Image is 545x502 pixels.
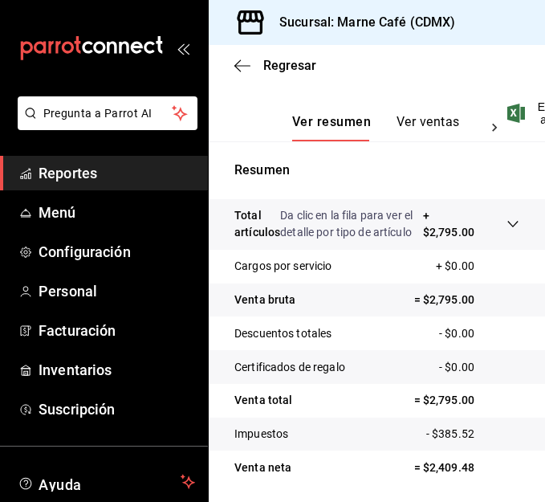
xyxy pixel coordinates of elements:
p: Descuentos totales [234,325,331,342]
p: Venta bruta [234,292,295,308]
button: Regresar [234,58,316,73]
a: Pregunta a Parrot AI [11,116,197,133]
p: Certificados de regalo [234,359,345,376]
span: Personal [39,280,195,302]
p: Resumen [234,161,519,180]
span: Menú [39,202,195,223]
p: + $0.00 [436,258,519,275]
p: = $2,795.00 [414,392,519,409]
p: Impuestos [234,426,288,443]
span: Facturación [39,320,195,341]
h3: Sucursal: Marne Café (CDMX) [266,13,456,32]
button: Pregunta a Parrot AI [18,96,197,130]
p: Venta total [234,392,292,409]
button: open_drawer_menu [177,42,189,55]
span: Regresar [263,58,316,73]
p: + $2,795.00 [423,207,474,241]
p: - $0.00 [439,325,519,342]
p: Venta neta [234,459,291,476]
div: navigation tabs [292,114,478,141]
span: Inventarios [39,359,195,381]
p: - $385.52 [426,426,519,443]
span: Reportes [39,162,195,184]
span: Configuración [39,241,195,263]
p: = $2,795.00 [414,292,519,308]
p: Cargos por servicio [234,258,332,275]
button: Ver ventas [397,114,460,141]
p: Total artículos [234,207,280,241]
button: Ver resumen [292,114,371,141]
p: = $2,409.48 [414,459,519,476]
span: Pregunta a Parrot AI [43,105,173,122]
p: Da clic en la fila para ver el detalle por tipo de artículo [280,207,423,241]
span: Ayuda [39,472,174,492]
p: - $0.00 [439,359,519,376]
span: Suscripción [39,398,195,420]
